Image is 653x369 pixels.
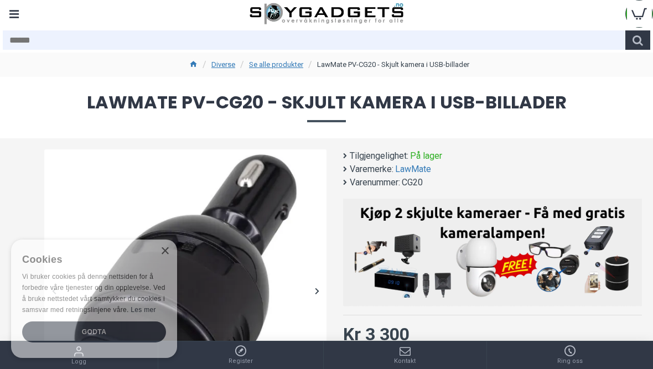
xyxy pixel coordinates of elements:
[229,357,253,366] span: Register
[394,357,416,366] span: Kontakt
[250,3,403,25] img: SpyGadgets.no
[402,176,423,189] span: CG20
[350,149,408,163] b: Tilgjengelighet:
[11,93,642,122] span: LawMate PV-CG20 - Skjult kamera i USB-billader
[351,204,634,298] img: Kjøp 2 skjulte kameraer – Få med gratis kameralampe!
[158,341,324,369] a: Register
[71,357,86,367] span: Logg
[131,306,156,314] a: Les mer, opens a new window
[324,341,486,369] a: Kontakt
[350,176,400,189] b: Varenummer:
[557,357,583,366] span: Ring oss
[410,149,442,163] span: På lager
[249,59,303,70] a: Se alle produkter
[22,273,165,313] span: Vi bruker cookies på denne nettsiden for å forbedre våre tjenester og din opplevelse. Ved å bruke...
[343,321,410,347] div: Kr 3 300
[350,163,393,176] b: Varemerke:
[160,247,169,256] div: Close
[395,163,431,176] a: LawMate
[22,248,159,272] div: Cookies
[22,321,166,342] div: Godta
[211,59,235,70] a: Diverse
